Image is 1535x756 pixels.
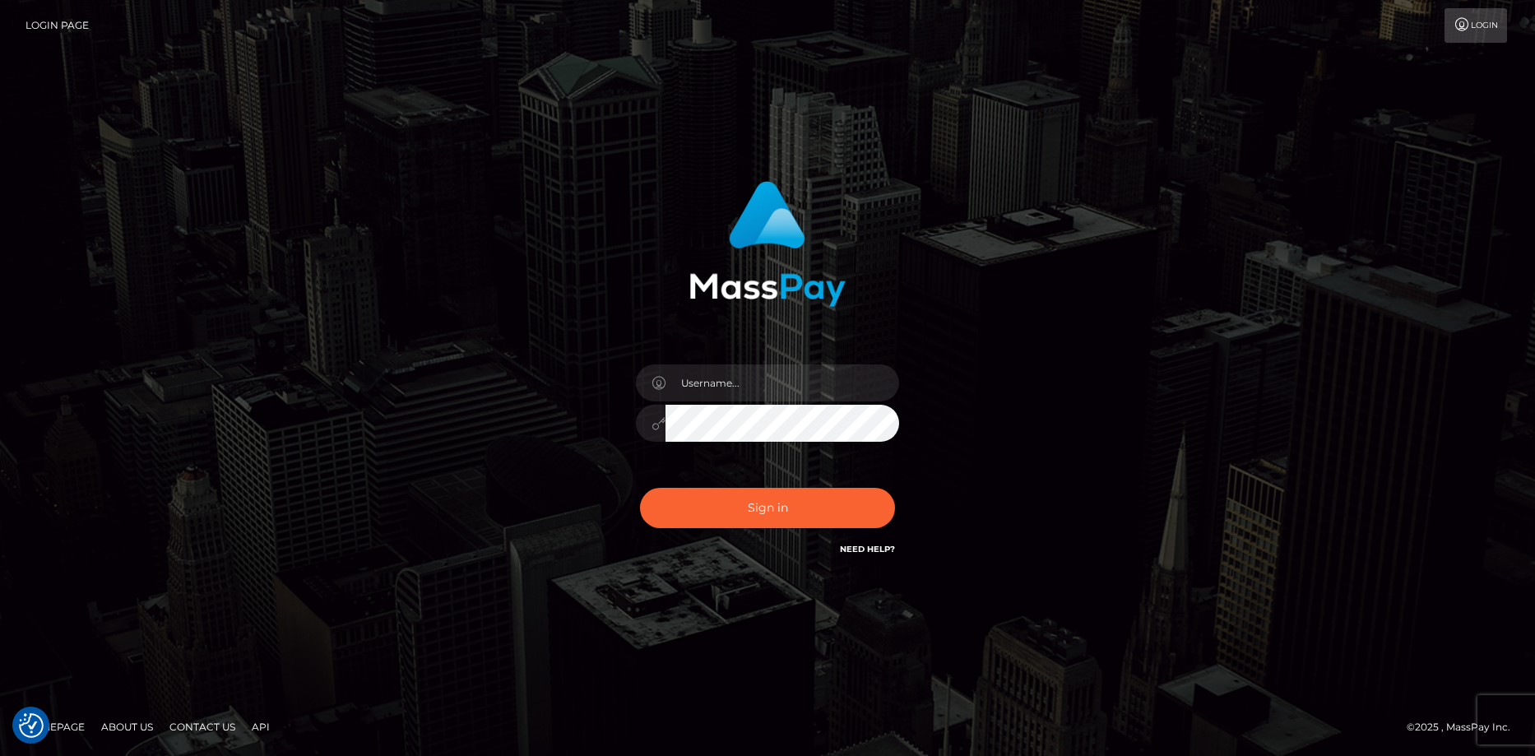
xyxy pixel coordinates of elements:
[689,181,846,307] img: MassPay Login
[18,714,91,740] a: Homepage
[665,364,899,401] input: Username...
[163,714,242,740] a: Contact Us
[1407,718,1523,736] div: © 2025 , MassPay Inc.
[840,544,895,554] a: Need Help?
[640,488,895,528] button: Sign in
[1445,8,1507,43] a: Login
[245,714,276,740] a: API
[19,713,44,738] img: Revisit consent button
[26,8,89,43] a: Login Page
[95,714,160,740] a: About Us
[19,713,44,738] button: Consent Preferences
